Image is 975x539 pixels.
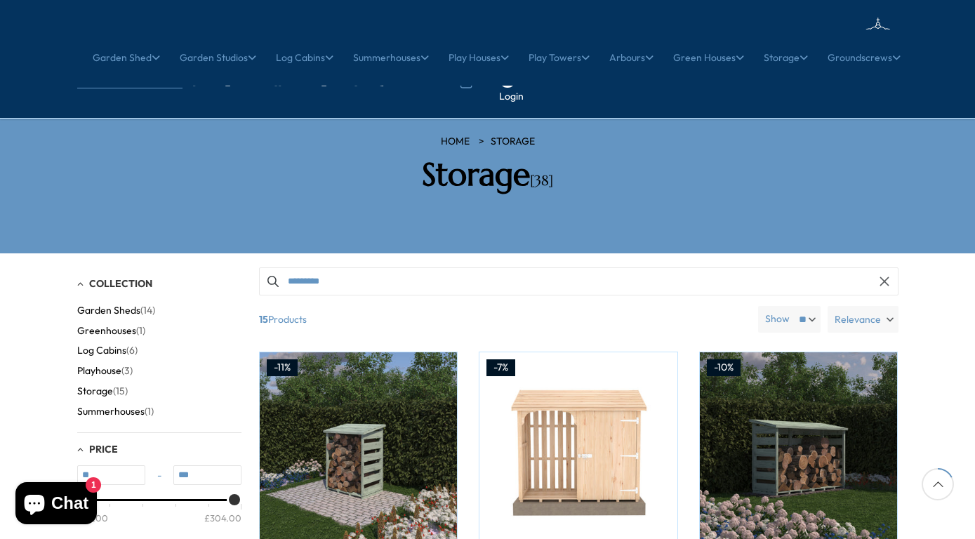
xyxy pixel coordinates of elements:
[800,14,898,60] img: logo
[353,40,429,75] a: Summerhouses
[77,345,126,357] span: Log Cabins
[707,359,741,376] div: -10%
[145,469,173,483] span: -
[136,325,145,337] span: (1)
[764,40,808,75] a: Storage
[204,512,241,524] div: £304.00
[93,40,160,75] a: Garden Shed
[180,40,256,75] a: Garden Studios
[126,345,138,357] span: (6)
[499,90,524,104] a: Login
[77,365,121,377] span: Playhouse
[140,305,155,317] span: (14)
[89,277,152,290] span: Collection
[173,465,241,485] input: Max value
[276,40,333,75] a: Log Cabins
[530,172,553,189] span: [38]
[11,482,101,528] inbox-online-store-chat: Shopify online store chat
[609,40,654,75] a: Arbours
[253,306,752,333] span: Products
[267,359,298,376] div: -11%
[288,156,688,194] h2: Storage
[77,406,145,418] span: Summerhouses
[673,40,744,75] a: Green Houses
[441,135,470,149] a: HOME
[77,340,138,361] button: Log Cabins (6)
[77,465,145,485] input: Min value
[765,312,790,326] label: Show
[491,135,535,149] a: Storage
[529,40,590,75] a: Play Towers
[374,76,445,86] a: 01406307230
[113,385,128,397] span: (15)
[77,499,241,536] div: Price
[121,365,133,377] span: (3)
[835,306,881,333] span: Relevance
[449,40,509,75] a: Play Houses
[77,305,140,317] span: Garden Sheds
[77,361,133,381] button: Playhouse (3)
[259,306,268,333] b: 15
[77,325,136,337] span: Greenhouses
[77,401,154,422] button: Summerhouses (1)
[259,267,898,295] input: Search products
[183,76,358,86] a: [EMAIL_ADDRESS][DOMAIN_NAME]
[828,306,898,333] label: Relevance
[89,443,118,455] span: Price
[828,40,901,75] a: Groundscrews
[145,406,154,418] span: (1)
[77,381,128,401] button: Storage (15)
[77,300,155,321] button: Garden Sheds (14)
[77,321,145,341] button: Greenhouses (1)
[486,359,515,376] div: -7%
[77,385,113,397] span: Storage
